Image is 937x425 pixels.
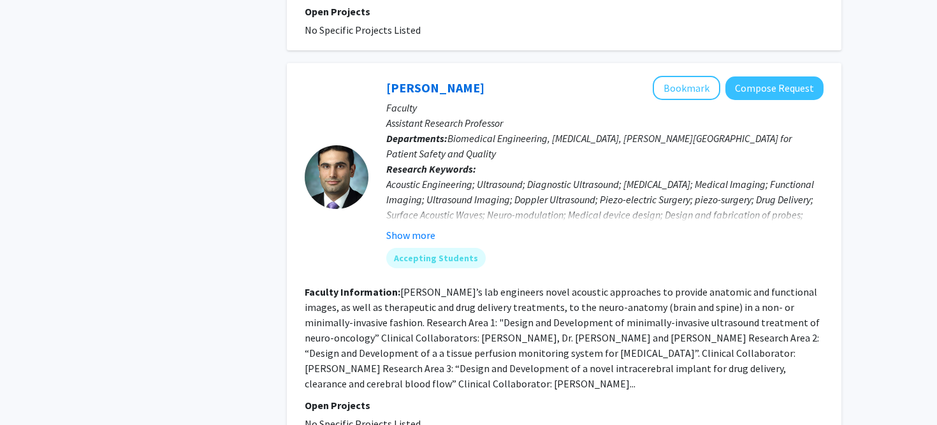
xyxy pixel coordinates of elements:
b: Research Keywords: [386,162,476,175]
button: Compose Request to Amir Manbachi [725,76,824,100]
p: Assistant Research Professor [386,115,824,131]
b: Departments: [386,132,447,145]
span: Biomedical Engineering, [MEDICAL_DATA], [PERSON_NAME][GEOGRAPHIC_DATA] for Patient Safety and Qua... [386,132,792,160]
p: Open Projects [305,4,824,19]
iframe: Chat [10,368,54,415]
p: Faculty [386,100,824,115]
span: No Specific Projects Listed [305,24,421,36]
button: Add Amir Manbachi to Bookmarks [653,76,720,100]
b: Faculty Information: [305,285,400,298]
p: Open Projects [305,398,824,413]
a: [PERSON_NAME] [386,80,484,96]
div: Acoustic Engineering; Ultrasound; Diagnostic Ultrasound; [MEDICAL_DATA]; Medical Imaging; Functio... [386,176,824,253]
fg-read-more: [PERSON_NAME]’s lab engineers novel acoustic approaches to provide anatomic and functional images... [305,285,820,390]
button: Show more [386,227,435,243]
mat-chip: Accepting Students [386,248,486,268]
